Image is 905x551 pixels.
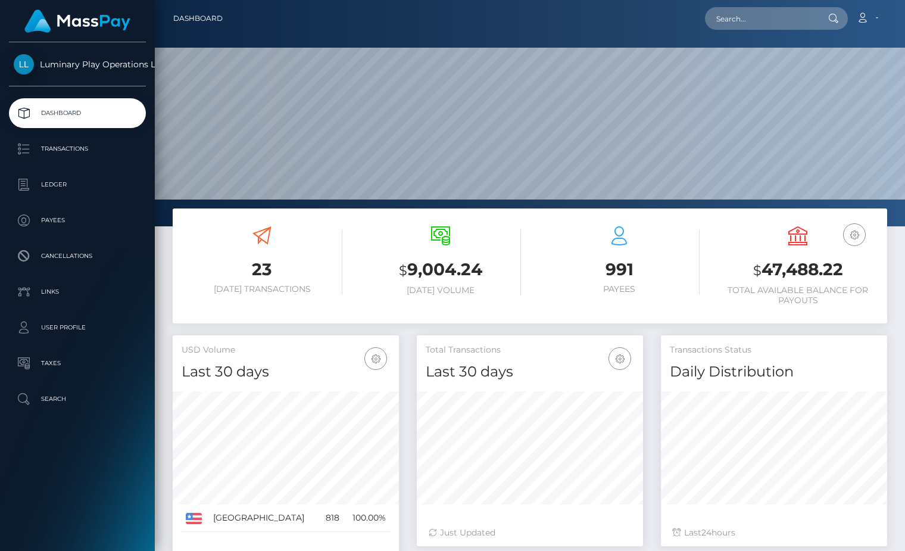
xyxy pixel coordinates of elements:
h4: Daily Distribution [670,362,878,382]
td: [GEOGRAPHIC_DATA] [209,505,320,532]
h3: 991 [539,258,700,281]
a: Payees [9,206,146,235]
a: Dashboard [173,6,223,31]
h3: 47,488.22 [717,258,878,282]
a: Search [9,384,146,414]
a: Transactions [9,134,146,164]
p: Transactions [14,140,141,158]
span: 24 [701,527,711,538]
small: $ [399,262,407,279]
img: MassPay Logo [24,10,130,33]
td: 818 [319,505,344,532]
a: Ledger [9,170,146,200]
input: Search... [705,7,817,30]
p: User Profile [14,319,141,337]
a: User Profile [9,313,146,343]
a: Dashboard [9,98,146,128]
h5: Transactions Status [670,344,878,356]
h3: 23 [182,258,342,281]
p: Payees [14,211,141,229]
p: Taxes [14,354,141,372]
h5: Total Transactions [426,344,634,356]
h6: Total Available Balance for Payouts [717,285,878,306]
h5: USD Volume [182,344,390,356]
p: Search [14,390,141,408]
h3: 9,004.24 [360,258,521,282]
td: 100.00% [344,505,390,532]
div: Last hours [673,527,875,539]
small: $ [753,262,762,279]
h6: [DATE] Transactions [182,284,342,294]
h6: Payees [539,284,700,294]
p: Cancellations [14,247,141,265]
div: Just Updated [429,527,631,539]
h4: Last 30 days [426,362,634,382]
a: Links [9,277,146,307]
a: Taxes [9,348,146,378]
span: Luminary Play Operations Limited [9,59,146,70]
img: Luminary Play Operations Limited [14,54,34,74]
h6: [DATE] Volume [360,285,521,295]
p: Ledger [14,176,141,194]
img: US.png [186,513,202,524]
a: Cancellations [9,241,146,271]
p: Dashboard [14,104,141,122]
p: Links [14,283,141,301]
h4: Last 30 days [182,362,390,382]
